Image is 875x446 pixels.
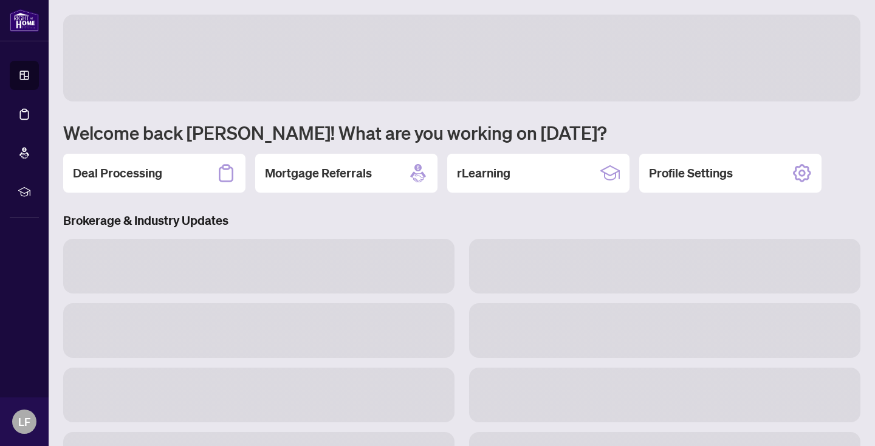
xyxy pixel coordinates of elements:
span: LF [18,413,30,430]
h2: Mortgage Referrals [265,165,372,182]
h1: Welcome back [PERSON_NAME]! What are you working on [DATE]? [63,121,860,144]
img: logo [10,9,39,32]
h3: Brokerage & Industry Updates [63,212,860,229]
h2: Deal Processing [73,165,162,182]
h2: rLearning [457,165,510,182]
h2: Profile Settings [649,165,733,182]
